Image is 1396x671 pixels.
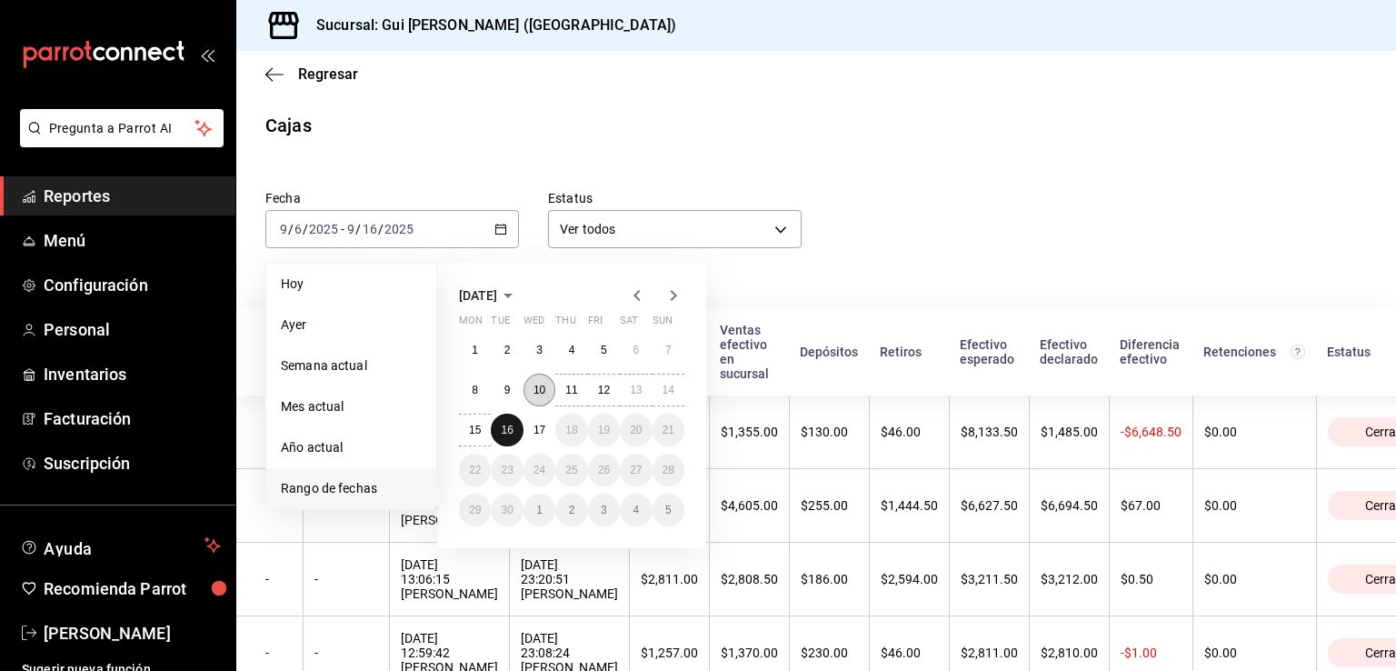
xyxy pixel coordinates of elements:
[961,572,1018,586] div: $3,211.50
[281,397,422,416] span: Mes actual
[588,315,603,334] abbr: Friday
[536,504,543,516] abbr: October 1, 2025
[294,222,303,236] input: --
[314,646,378,660] div: -
[491,334,523,366] button: September 2, 2025
[1120,337,1182,366] div: Diferencia efectivo
[598,384,610,396] abbr: September 12, 2025
[721,646,778,660] div: $1,370.00
[346,222,355,236] input: --
[653,374,684,406] button: September 14, 2025
[630,424,642,436] abbr: September 20, 2025
[881,498,938,513] div: $1,444.50
[1121,572,1182,586] div: $0.50
[491,454,523,486] button: September 23, 2025
[308,222,339,236] input: ----
[620,494,652,526] button: October 4, 2025
[523,315,544,334] abbr: Wednesday
[20,109,224,147] button: Pregunta a Parrot AI
[665,344,672,356] abbr: September 7, 2025
[521,557,618,601] div: [DATE] 23:20:51 [PERSON_NAME]
[469,464,481,476] abbr: September 22, 2025
[13,132,224,151] a: Pregunta a Parrot AI
[459,288,497,303] span: [DATE]
[555,334,587,366] button: September 4, 2025
[620,315,638,334] abbr: Saturday
[472,344,478,356] abbr: September 1, 2025
[633,344,639,356] abbr: September 6, 2025
[288,222,294,236] span: /
[620,454,652,486] button: September 27, 2025
[491,414,523,446] button: September 16, 2025
[1204,498,1305,513] div: $0.00
[569,504,575,516] abbr: October 2, 2025
[588,414,620,446] button: September 19, 2025
[314,572,378,586] div: -
[961,498,1018,513] div: $6,627.50
[620,414,652,446] button: September 20, 2025
[548,192,802,205] label: Estatus
[565,464,577,476] abbr: September 25, 2025
[961,646,1018,660] div: $2,811.00
[504,384,511,396] abbr: September 9, 2025
[663,424,674,436] abbr: September 21, 2025
[501,424,513,436] abbr: September 16, 2025
[630,384,642,396] abbr: September 13, 2025
[555,315,575,334] abbr: Thursday
[501,504,513,516] abbr: September 30, 2025
[281,479,422,498] span: Rango de fechas
[1041,498,1098,513] div: $6,694.50
[469,504,481,516] abbr: September 29, 2025
[523,414,555,446] button: September 17, 2025
[298,65,358,83] span: Regresar
[588,334,620,366] button: September 5, 2025
[881,425,938,439] div: $46.00
[281,315,422,335] span: Ayer
[801,572,858,586] div: $186.00
[721,572,778,586] div: $2,808.50
[533,424,545,436] abbr: September 17, 2025
[501,464,513,476] abbr: September 23, 2025
[1121,498,1182,513] div: $67.00
[1040,337,1098,366] div: Efectivo declarado
[44,535,197,556] span: Ayuda
[401,557,498,601] div: [DATE] 13:06:15 [PERSON_NAME]
[801,646,858,660] div: $230.00
[1204,572,1305,586] div: $0.00
[1203,345,1305,359] div: Retenciones
[1041,646,1098,660] div: $2,810.00
[1121,646,1182,660] div: -$1.00
[523,334,555,366] button: September 3, 2025
[355,222,361,236] span: /
[533,384,545,396] abbr: September 10, 2025
[491,494,523,526] button: September 30, 2025
[569,344,575,356] abbr: September 4, 2025
[44,317,221,342] span: Personal
[630,464,642,476] abbr: September 27, 2025
[663,384,674,396] abbr: September 14, 2025
[44,228,221,253] span: Menú
[341,222,344,236] span: -
[459,315,483,334] abbr: Monday
[1041,572,1098,586] div: $3,212.00
[601,504,607,516] abbr: October 3, 2025
[588,374,620,406] button: September 12, 2025
[281,438,422,457] span: Año actual
[459,454,491,486] button: September 22, 2025
[653,414,684,446] button: September 21, 2025
[279,222,288,236] input: --
[491,315,509,334] abbr: Tuesday
[565,424,577,436] abbr: September 18, 2025
[588,494,620,526] button: October 3, 2025
[1204,425,1305,439] div: $0.00
[1121,425,1182,439] div: -$6,648.50
[491,374,523,406] button: September 9, 2025
[459,285,519,306] button: [DATE]
[555,494,587,526] button: October 2, 2025
[565,384,577,396] abbr: September 11, 2025
[523,374,555,406] button: September 10, 2025
[472,384,478,396] abbr: September 8, 2025
[523,494,555,526] button: October 1, 2025
[49,119,195,138] span: Pregunta a Parrot AI
[44,184,221,208] span: Reportes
